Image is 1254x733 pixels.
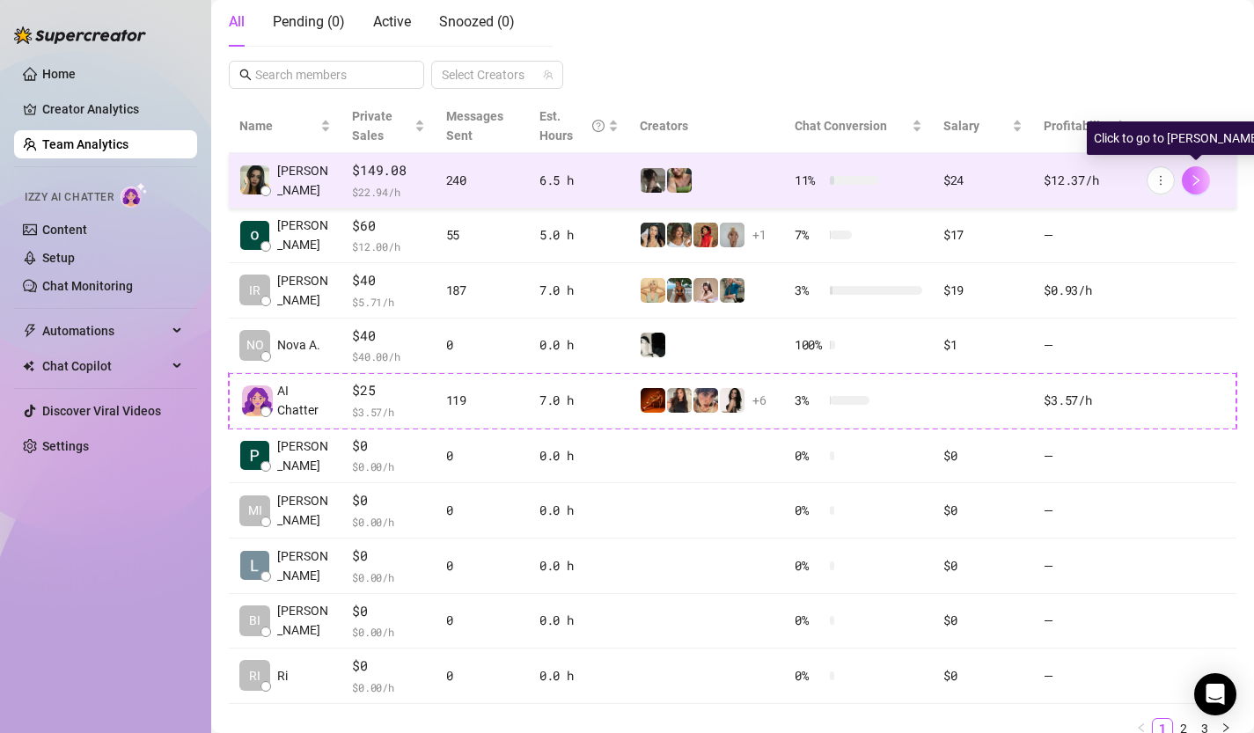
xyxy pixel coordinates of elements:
[539,391,619,410] div: 7.0 h
[795,666,823,685] span: 0 %
[240,165,269,194] img: Joy Gabrielle P…
[273,11,345,33] div: Pending ( 0 )
[943,501,1023,520] div: $0
[352,678,424,696] span: $ 0.00 /h
[352,380,424,401] span: $25
[121,182,148,208] img: AI Chatter
[277,491,331,530] span: [PERSON_NAME]
[277,216,331,254] span: [PERSON_NAME]
[42,404,161,418] a: Discover Viral Videos
[720,388,744,413] img: ChloeLove
[352,216,424,237] span: $60
[943,556,1023,575] div: $0
[249,666,260,685] span: RI
[539,281,619,300] div: 7.0 h
[240,551,269,580] img: Lorenzo
[277,601,331,640] span: [PERSON_NAME]
[446,666,518,685] div: 0
[277,271,331,310] span: [PERSON_NAME]
[239,116,317,136] span: Name
[373,13,411,30] span: Active
[352,238,424,255] span: $ 12.00 /h
[25,189,114,206] span: Izzy AI Chatter
[42,251,75,265] a: Setup
[249,611,260,630] span: BI
[795,171,823,190] span: 11 %
[249,281,260,300] span: IR
[439,13,515,30] span: Snoozed ( 0 )
[42,137,128,151] a: Team Analytics
[539,446,619,465] div: 0.0 h
[352,183,424,201] span: $ 22.94 /h
[1033,539,1135,594] td: —
[641,333,665,357] img: comicaltaco
[539,666,619,685] div: 0.0 h
[248,501,262,520] span: MI
[14,26,146,44] img: logo-BBDzfeDw.svg
[667,388,692,413] img: diandradelgado
[1044,391,1125,410] div: $3.57 /h
[352,490,424,511] span: $0
[446,611,518,630] div: 0
[693,278,718,303] img: anaxmei
[446,391,518,410] div: 119
[446,225,518,245] div: 55
[23,324,37,338] span: thunderbolt
[277,161,331,200] span: [PERSON_NAME]
[795,556,823,575] span: 0 %
[352,403,424,421] span: $ 3.57 /h
[943,119,979,133] span: Salary
[352,270,424,291] span: $40
[352,293,424,311] span: $ 5.71 /h
[42,67,76,81] a: Home
[943,446,1023,465] div: $0
[1033,319,1135,374] td: —
[1136,722,1147,733] span: left
[641,278,665,303] img: Actually.Maria
[229,11,245,33] div: All
[239,69,252,81] span: search
[943,611,1023,630] div: $0
[352,568,424,586] span: $ 0.00 /h
[795,391,823,410] span: 3 %
[539,501,619,520] div: 0.0 h
[42,317,167,345] span: Automations
[42,95,183,123] a: Creator Analytics
[539,106,605,145] div: Est. Hours
[720,223,744,247] img: Barbi
[1033,429,1135,484] td: —
[23,360,34,372] img: Chat Copilot
[277,381,331,420] span: AI Chatter
[242,385,273,416] img: izzy-ai-chatter-avatar-DDCN_rTZ.svg
[693,388,718,413] img: bonnierides
[352,601,424,622] span: $0
[1033,649,1135,704] td: —
[539,225,619,245] div: 5.0 h
[943,225,1023,245] div: $17
[543,70,554,80] span: team
[539,611,619,630] div: 0.0 h
[446,281,518,300] div: 187
[42,279,133,293] a: Chat Monitoring
[1033,594,1135,649] td: —
[1044,171,1125,190] div: $12.37 /h
[752,225,766,245] span: + 1
[752,391,766,410] span: + 6
[352,109,392,143] span: Private Sales
[641,223,665,247] img: badbree-shoe_lab
[1155,174,1167,187] span: more
[240,441,269,470] img: Paige
[720,278,744,303] img: Eavnc
[446,335,518,355] div: 0
[277,666,288,685] span: Ri
[629,99,784,153] th: Creators
[667,223,692,247] img: i_want_candy
[943,281,1023,300] div: $19
[1044,281,1125,300] div: $0.93 /h
[352,546,424,567] span: $0
[641,388,665,413] img: vipchocolate
[1221,722,1231,733] span: right
[352,348,424,365] span: $ 40.00 /h
[943,335,1023,355] div: $1
[1033,483,1135,539] td: —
